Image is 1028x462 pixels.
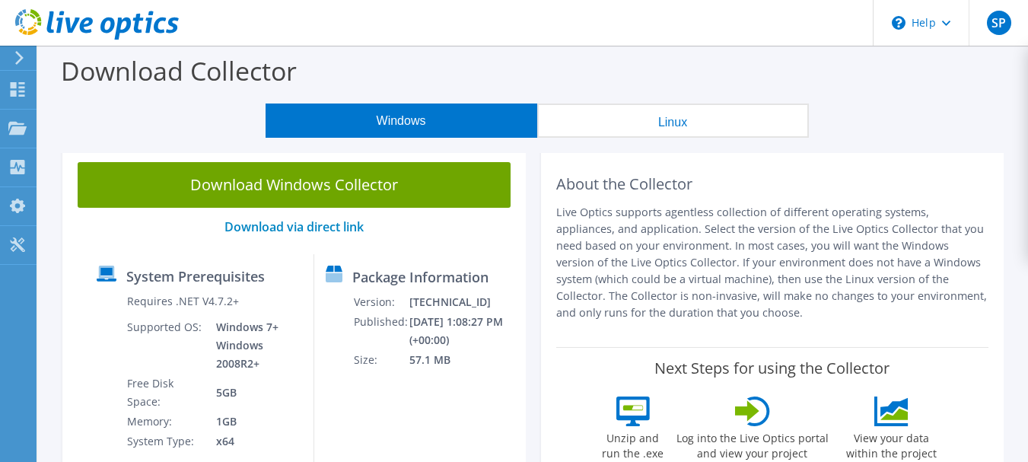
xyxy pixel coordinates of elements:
[205,317,301,374] td: Windows 7+ Windows 2008R2+
[353,292,409,312] td: Version:
[61,53,297,88] label: Download Collector
[556,204,989,321] p: Live Optics supports agentless collection of different operating systems, appliances, and applica...
[126,269,265,284] label: System Prerequisites
[126,432,205,451] td: System Type:
[126,374,205,412] td: Free Disk Space:
[353,312,409,350] td: Published:
[537,104,809,138] button: Linux
[352,269,489,285] label: Package Information
[837,426,947,461] label: View your data within the project
[409,312,519,350] td: [DATE] 1:08:27 PM (+00:00)
[78,162,511,208] a: Download Windows Collector
[353,350,409,370] td: Size:
[126,412,205,432] td: Memory:
[987,11,1011,35] span: SP
[127,294,239,309] label: Requires .NET V4.7.2+
[556,175,989,193] h2: About the Collector
[654,359,890,378] label: Next Steps for using the Collector
[409,292,519,312] td: [TECHNICAL_ID]
[892,16,905,30] svg: \n
[598,426,668,461] label: Unzip and run the .exe
[205,412,301,432] td: 1GB
[126,317,205,374] td: Supported OS:
[205,432,301,451] td: x64
[266,104,537,138] button: Windows
[409,350,519,370] td: 57.1 MB
[205,374,301,412] td: 5GB
[676,426,829,461] label: Log into the Live Optics portal and view your project
[224,218,364,235] a: Download via direct link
